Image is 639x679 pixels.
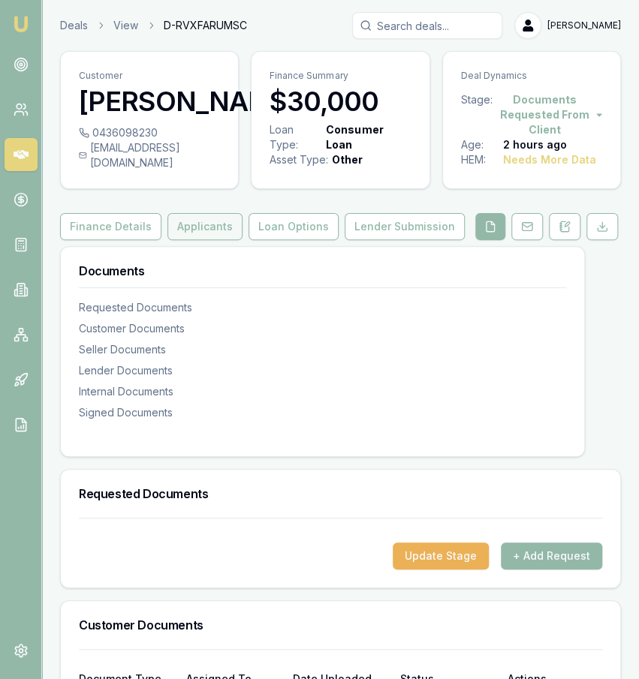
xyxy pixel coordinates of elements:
[461,92,493,137] div: Stage:
[249,213,339,240] button: Loan Options
[79,384,566,399] div: Internal Documents
[270,86,411,116] h3: $30,000
[493,92,602,137] button: Documents Requested From Client
[501,542,602,569] button: + Add Request
[79,125,220,140] div: 0436098230
[270,122,323,152] div: Loan Type:
[352,12,502,39] input: Search deals
[164,213,246,240] a: Applicants
[461,152,503,167] div: HEM:
[79,342,566,357] div: Seller Documents
[60,18,247,33] nav: breadcrumb
[79,321,566,336] div: Customer Documents
[393,542,489,569] button: Update Stage
[79,140,220,170] div: [EMAIL_ADDRESS][DOMAIN_NAME]
[503,152,596,167] div: Needs More Data
[342,213,468,240] a: Lender Submission
[79,265,566,277] h3: Documents
[164,18,247,33] span: D-RVXFARUMSC
[79,363,566,378] div: Lender Documents
[270,70,411,82] p: Finance Summary
[461,137,503,152] div: Age:
[60,18,88,33] a: Deals
[60,213,164,240] a: Finance Details
[326,122,408,152] div: Consumer Loan
[246,213,342,240] a: Loan Options
[547,20,621,32] span: [PERSON_NAME]
[79,70,220,82] p: Customer
[79,86,220,116] h3: [PERSON_NAME]
[79,619,602,631] h3: Customer Documents
[167,213,243,240] button: Applicants
[79,300,566,315] div: Requested Documents
[503,137,567,152] div: 2 hours ago
[12,15,30,33] img: emu-icon-u.png
[345,213,465,240] button: Lender Submission
[461,70,602,82] p: Deal Dynamics
[113,18,138,33] a: View
[79,405,566,420] div: Signed Documents
[79,488,602,500] h3: Requested Documents
[270,152,328,167] div: Asset Type :
[331,152,362,167] div: Other
[60,213,161,240] button: Finance Details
